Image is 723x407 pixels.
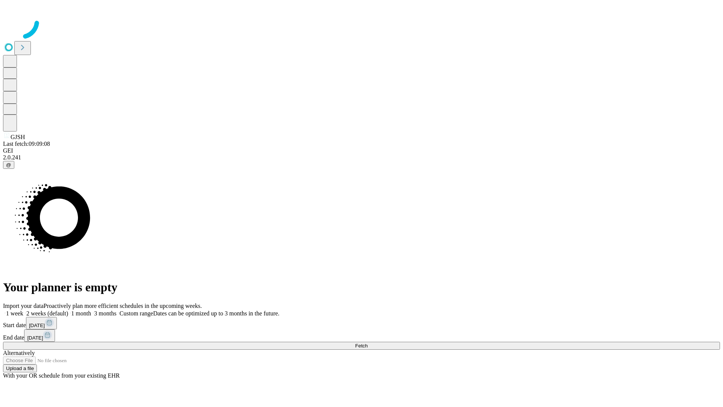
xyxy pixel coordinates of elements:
[94,310,116,317] span: 3 months
[11,134,25,140] span: GJSH
[26,317,57,329] button: [DATE]
[3,372,120,379] span: With your OR schedule from your existing EHR
[24,329,55,342] button: [DATE]
[355,343,368,349] span: Fetch
[3,147,720,154] div: GEI
[44,303,202,309] span: Proactively plan more efficient schedules in the upcoming weeks.
[3,350,35,356] span: Alternatively
[3,342,720,350] button: Fetch
[3,161,14,169] button: @
[26,310,68,317] span: 2 weeks (default)
[3,364,37,372] button: Upload a file
[3,317,720,329] div: Start date
[71,310,91,317] span: 1 month
[3,154,720,161] div: 2.0.241
[3,141,50,147] span: Last fetch: 09:09:08
[6,162,11,168] span: @
[153,310,279,317] span: Dates can be optimized up to 3 months in the future.
[3,329,720,342] div: End date
[119,310,153,317] span: Custom range
[27,335,43,341] span: [DATE]
[3,280,720,294] h1: Your planner is empty
[29,323,45,328] span: [DATE]
[6,310,23,317] span: 1 week
[3,303,44,309] span: Import your data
